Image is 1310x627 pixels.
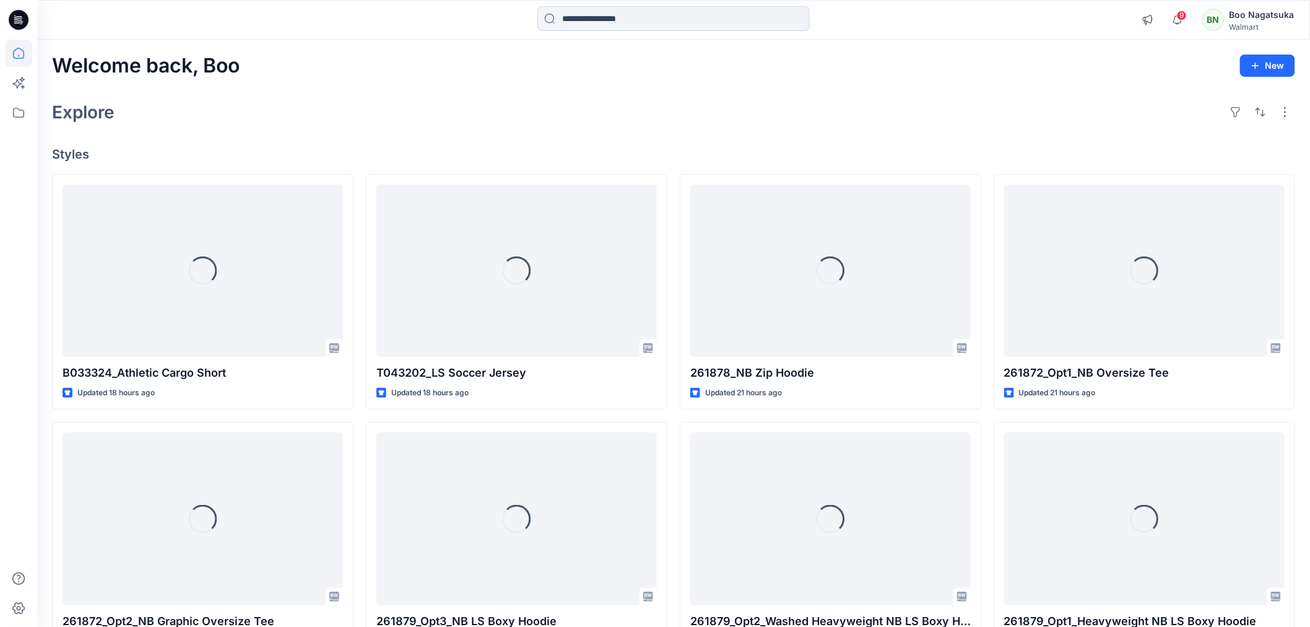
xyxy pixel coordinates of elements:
p: 261878_NB Zip Hoodie [690,364,971,382]
div: BN [1202,9,1225,31]
p: Updated 21 hours ago [705,387,782,400]
p: T043202_LS Soccer Jersey [376,364,657,382]
span: 9 [1177,11,1187,20]
div: Walmart [1230,22,1295,32]
p: Updated 18 hours ago [77,387,155,400]
div: Boo Nagatsuka [1230,7,1295,22]
h2: Welcome back, Boo [52,55,240,77]
button: New [1240,55,1295,77]
p: Updated 18 hours ago [391,387,469,400]
p: B033324_Athletic Cargo Short [63,364,343,382]
h2: Explore [52,102,115,122]
h4: Styles [52,147,1295,162]
p: 261872_Opt1_NB Oversize Tee [1004,364,1285,382]
p: Updated 21 hours ago [1019,387,1096,400]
